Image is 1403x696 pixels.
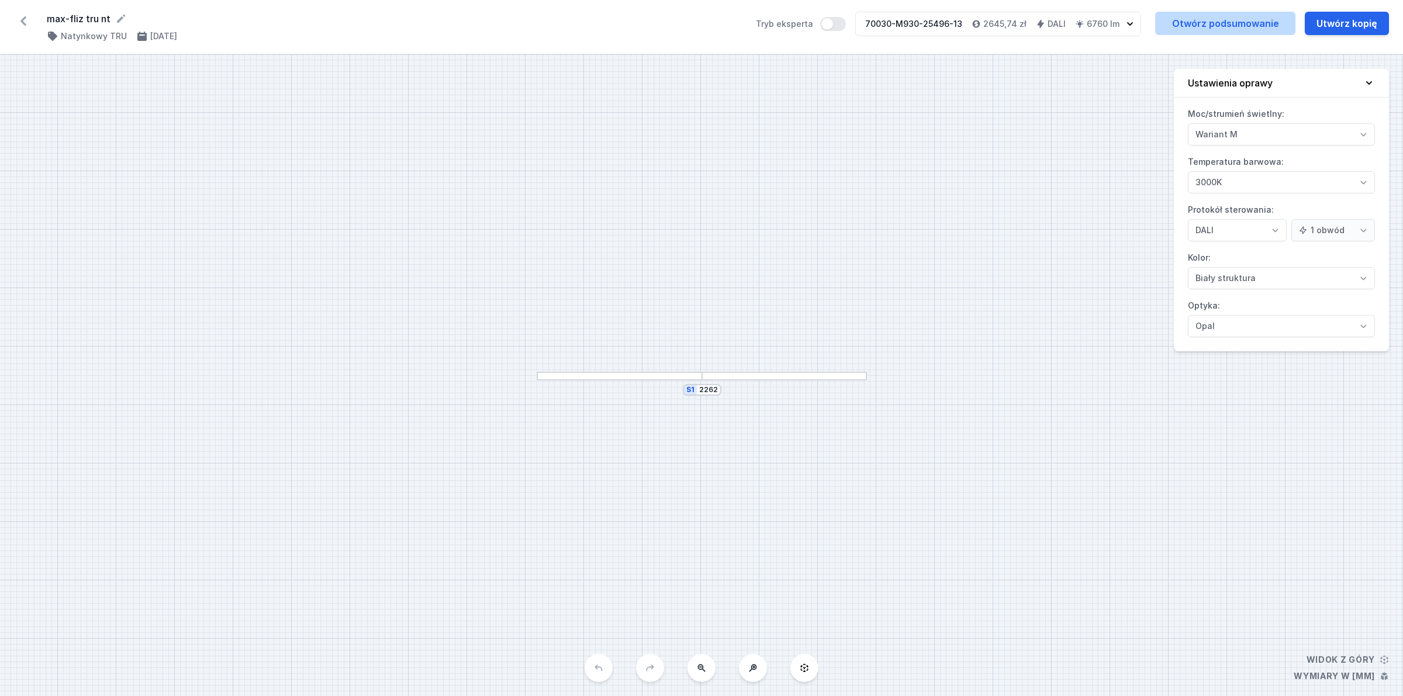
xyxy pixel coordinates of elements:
button: Utwórz kopię [1305,12,1389,35]
button: Edytuj nazwę projektu [115,13,127,25]
h4: 2645,74 zł [983,18,1027,30]
select: Moc/strumień świetlny: [1188,123,1375,146]
select: Protokół sterowania: [1188,219,1287,241]
h4: 6760 lm [1087,18,1119,30]
h4: [DATE] [150,30,177,42]
h4: DALI [1048,18,1066,30]
label: Kolor: [1188,248,1375,289]
label: Tryb eksperta [756,17,846,31]
button: Tryb eksperta [820,17,846,31]
button: 70030-M930-25496-132645,74 złDALI6760 lm [855,12,1141,36]
button: Ustawienia oprawy [1174,69,1389,98]
h4: Ustawienia oprawy [1188,76,1273,90]
label: Optyka: [1188,296,1375,337]
select: Kolor: [1188,267,1375,289]
a: Otwórz podsumowanie [1155,12,1295,35]
select: Protokół sterowania: [1291,219,1375,241]
input: Wymiar [mm] [699,385,718,394]
h4: Natynkowy TRU [61,30,127,42]
div: 70030-M930-25496-13 [865,18,962,30]
label: Moc/strumień świetlny: [1188,105,1375,146]
form: max-fliz tru nt [47,12,742,26]
select: Temperatura barwowa: [1188,171,1375,193]
label: Protokół sterowania: [1188,200,1375,241]
label: Temperatura barwowa: [1188,153,1375,193]
select: Optyka: [1188,315,1375,337]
